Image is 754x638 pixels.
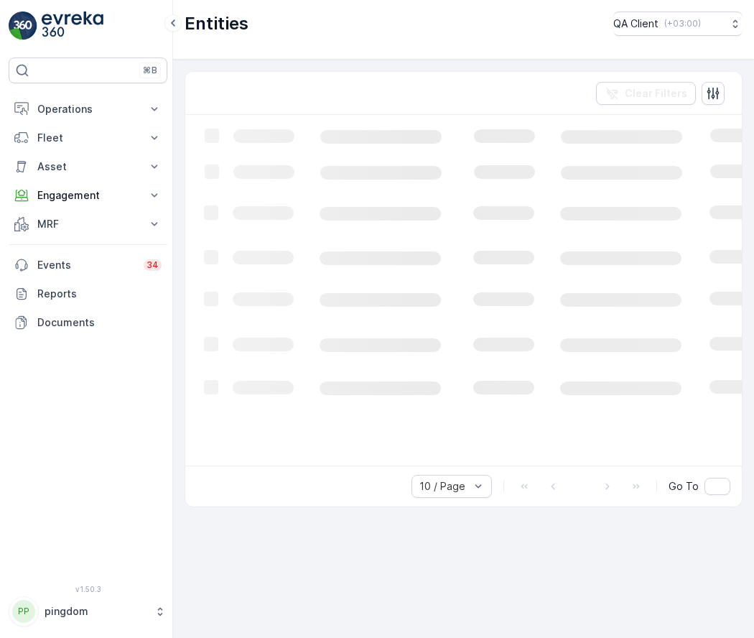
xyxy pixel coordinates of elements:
p: ( +03:00 ) [664,18,701,29]
button: QA Client(+03:00) [613,11,743,36]
button: Fleet [9,124,167,152]
div: PP [12,600,35,623]
button: Clear Filters [596,82,696,105]
p: pingdom [45,604,147,619]
img: logo_light-DOdMpM7g.png [42,11,103,40]
button: Engagement [9,181,167,210]
button: Operations [9,95,167,124]
p: Documents [37,315,162,330]
p: 34 [146,259,159,271]
a: Documents [9,308,167,337]
p: Entities [185,12,248,35]
a: Events34 [9,251,167,279]
span: Go To [669,479,699,494]
p: Asset [37,159,139,174]
button: PPpingdom [9,596,167,627]
span: v 1.50.3 [9,585,167,593]
p: Engagement [37,188,139,203]
img: logo [9,11,37,40]
p: QA Client [613,17,658,31]
p: MRF [37,217,139,231]
p: Reports [37,287,162,301]
p: Events [37,258,135,272]
a: Reports [9,279,167,308]
p: ⌘B [143,65,157,76]
p: Fleet [37,131,139,145]
button: Asset [9,152,167,181]
button: MRF [9,210,167,239]
p: Operations [37,102,139,116]
p: Clear Filters [625,86,687,101]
